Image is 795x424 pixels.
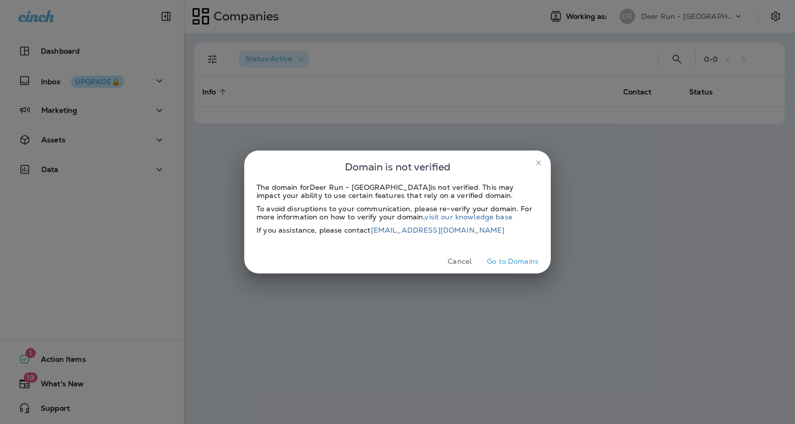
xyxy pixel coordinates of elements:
div: The domain for Deer Run - [GEOGRAPHIC_DATA] is not verified. This may impact your ability to use ... [256,183,539,199]
a: visit our knowledge base [425,212,512,221]
div: If you assistance, please contact [256,226,539,234]
button: Go to Domains [483,254,543,269]
button: close [530,155,547,171]
button: Cancel [440,254,479,269]
a: [EMAIL_ADDRESS][DOMAIN_NAME] [371,226,505,235]
div: To avoid disruptions to your communication, please re-verify your domain. For more information on... [256,205,539,221]
span: Domain is not verified [345,159,451,175]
